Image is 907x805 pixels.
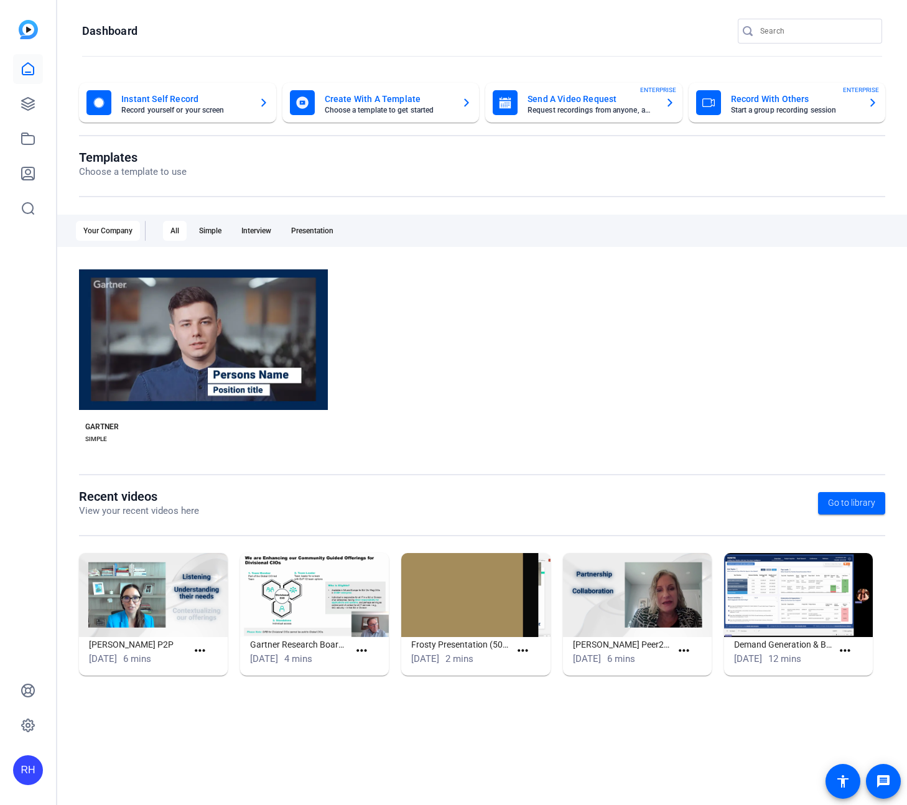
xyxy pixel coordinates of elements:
div: All [163,221,187,241]
img: Christie Dziubek P2P [79,553,228,637]
div: Simple [192,221,229,241]
h1: Gartner Research Board: DCIO Product Update [250,637,348,652]
h1: Demand Generation & Building Pipeline Video [734,637,832,652]
h1: Frosty Presentation (50466) [411,637,509,652]
span: [DATE] [89,653,117,664]
h1: Recent videos [79,489,199,504]
div: Your Company [76,221,140,241]
h1: Dashboard [82,24,137,39]
img: Frosty Presentation (50466) [401,553,550,637]
span: 4 mins [284,653,312,664]
span: ENTERPRISE [843,85,879,95]
mat-icon: message [876,774,891,789]
mat-icon: more_horiz [354,643,370,659]
mat-card-subtitle: Choose a template to get started [325,106,452,114]
div: Interview [234,221,279,241]
span: [DATE] [734,653,762,664]
img: Tracy Orr Peer2Peer [563,553,712,637]
span: [DATE] [411,653,439,664]
div: SIMPLE [85,434,107,444]
mat-card-subtitle: Start a group recording session [731,106,858,114]
p: Choose a template to use [79,165,187,179]
span: 6 mins [123,653,151,664]
img: Demand Generation & Building Pipeline Video [724,553,873,637]
span: [DATE] [573,653,601,664]
button: Record With OthersStart a group recording sessionENTERPRISE [689,83,886,123]
input: Search [760,24,872,39]
div: RH [13,755,43,785]
mat-card-title: Create With A Template [325,91,452,106]
h1: [PERSON_NAME] P2P [89,637,187,652]
mat-icon: more_horiz [192,643,208,659]
mat-card-title: Record With Others [731,91,858,106]
mat-icon: accessibility [835,774,850,789]
button: Instant Self RecordRecord yourself or your screen [79,83,276,123]
p: View your recent videos here [79,504,199,518]
mat-card-title: Instant Self Record [121,91,249,106]
span: ENTERPRISE [640,85,676,95]
mat-icon: more_horiz [837,643,853,659]
span: 12 mins [768,653,801,664]
mat-icon: more_horiz [676,643,692,659]
button: Send A Video RequestRequest recordings from anyone, anywhereENTERPRISE [485,83,682,123]
div: Presentation [284,221,341,241]
span: Go to library [828,496,875,510]
img: Gartner Research Board: DCIO Product Update [240,553,389,637]
span: 2 mins [445,653,473,664]
mat-card-subtitle: Request recordings from anyone, anywhere [528,106,655,114]
a: Go to library [818,492,885,514]
img: blue-gradient.svg [19,20,38,39]
button: Create With A TemplateChoose a template to get started [282,83,480,123]
h1: [PERSON_NAME] Peer2Peer [573,637,671,652]
span: [DATE] [250,653,278,664]
mat-card-subtitle: Record yourself or your screen [121,106,249,114]
span: 6 mins [607,653,635,664]
mat-card-title: Send A Video Request [528,91,655,106]
mat-icon: more_horiz [515,643,531,659]
div: GARTNER [85,422,119,432]
h1: Templates [79,150,187,165]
